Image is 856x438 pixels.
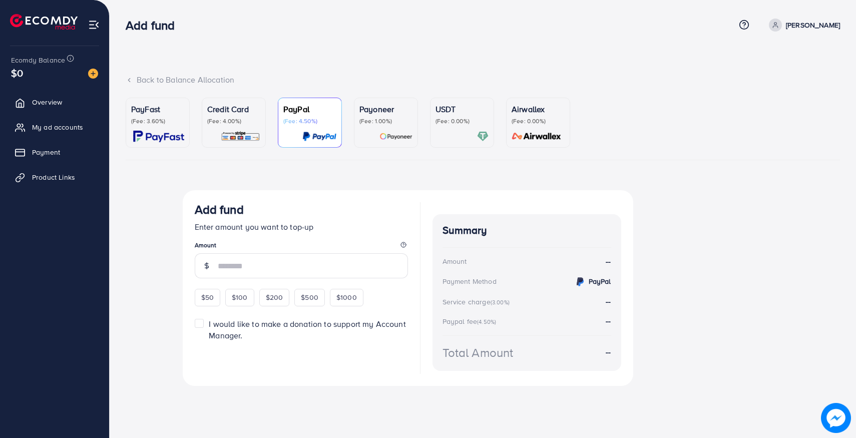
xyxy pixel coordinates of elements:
img: image [821,403,851,433]
span: $100 [232,292,248,302]
h4: Summary [443,224,611,237]
p: Credit Card [207,103,260,115]
img: card [379,131,412,142]
p: (Fee: 3.60%) [131,117,184,125]
h3: Add fund [195,202,244,217]
span: $0 [11,66,23,80]
a: Payment [8,142,102,162]
span: I would like to make a donation to support my Account Manager. [209,318,405,341]
strong: -- [606,256,611,267]
img: card [221,131,260,142]
h3: Add fund [126,18,183,33]
div: Paypal fee [443,316,500,326]
p: (Fee: 0.00%) [512,117,565,125]
span: Overview [32,97,62,107]
div: Amount [443,256,467,266]
small: (3.00%) [491,298,510,306]
span: $1000 [336,292,357,302]
p: (Fee: 4.50%) [283,117,336,125]
p: PayFast [131,103,184,115]
div: Service charge [443,297,513,307]
p: Payoneer [359,103,412,115]
span: $500 [301,292,318,302]
img: card [509,131,565,142]
small: (4.50%) [477,318,496,326]
a: My ad accounts [8,117,102,137]
strong: -- [606,296,611,307]
a: Overview [8,92,102,112]
strong: -- [606,315,611,326]
img: image [88,69,98,79]
div: Back to Balance Allocation [126,74,840,86]
span: Product Links [32,172,75,182]
img: card [302,131,336,142]
p: (Fee: 0.00%) [436,117,489,125]
span: $50 [201,292,214,302]
img: card [477,131,489,142]
p: USDT [436,103,489,115]
span: Payment [32,147,60,157]
p: [PERSON_NAME] [786,19,840,31]
p: Airwallex [512,103,565,115]
p: Enter amount you want to top-up [195,221,408,233]
p: (Fee: 4.00%) [207,117,260,125]
div: Total Amount [443,344,514,361]
img: logo [10,14,78,30]
img: menu [88,19,100,31]
img: credit [574,276,586,288]
strong: -- [606,346,611,358]
strong: PayPal [589,276,611,286]
p: (Fee: 1.00%) [359,117,412,125]
p: PayPal [283,103,336,115]
a: [PERSON_NAME] [765,19,840,32]
span: My ad accounts [32,122,83,132]
legend: Amount [195,241,408,253]
span: Ecomdy Balance [11,55,65,65]
div: Payment Method [443,276,497,286]
img: card [133,131,184,142]
span: $200 [266,292,283,302]
a: Product Links [8,167,102,187]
